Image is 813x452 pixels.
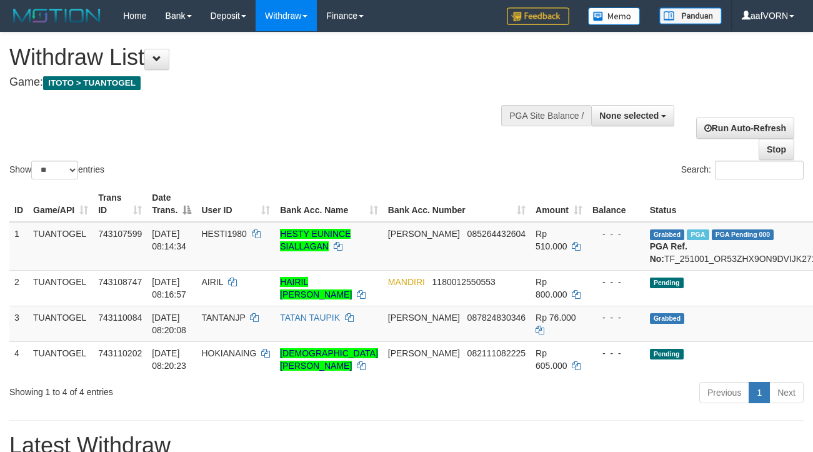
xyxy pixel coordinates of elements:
a: HESTY EUNINCE SIALLAGAN [280,229,351,251]
b: PGA Ref. No: [650,241,687,264]
th: Trans ID: activate to sort column ascending [93,186,147,222]
span: [DATE] 08:20:08 [152,313,186,335]
div: - - - [592,347,640,359]
th: Bank Acc. Name: activate to sort column ascending [275,186,383,222]
span: 743110202 [98,348,142,358]
a: 1 [749,382,770,403]
td: 2 [9,270,28,306]
td: TUANTOGEL [28,306,93,341]
span: [DATE] 08:14:34 [152,229,186,251]
span: Grabbed [650,313,685,324]
span: MANDIRI [388,277,425,287]
th: Game/API: activate to sort column ascending [28,186,93,222]
span: 743107599 [98,229,142,239]
div: PGA Site Balance / [501,105,591,126]
td: 1 [9,222,28,271]
h4: Game: [9,76,529,89]
td: 4 [9,341,28,377]
th: User ID: activate to sort column ascending [196,186,275,222]
span: Pending [650,278,684,288]
span: Copy 082111082225 to clipboard [467,348,526,358]
span: Rp 510.000 [536,229,567,251]
span: Marked by aafchonlypin [687,229,709,240]
img: MOTION_logo.png [9,6,104,25]
div: - - - [592,311,640,324]
h1: Withdraw List [9,45,529,70]
td: TUANTOGEL [28,341,93,377]
img: Feedback.jpg [507,8,569,25]
span: Copy 085264432604 to clipboard [467,229,526,239]
td: TUANTOGEL [28,222,93,271]
span: Rp 605.000 [536,348,567,371]
span: None selected [599,111,659,121]
input: Search: [715,161,804,179]
span: [DATE] 08:16:57 [152,277,186,299]
div: - - - [592,228,640,240]
span: ITOTO > TUANTOGEL [43,76,141,90]
span: HOKIANAING [201,348,256,358]
span: AIRIL [201,277,223,287]
span: [PERSON_NAME] [388,313,460,323]
span: TANTANJP [201,313,245,323]
span: Copy 1180012550553 to clipboard [432,277,496,287]
label: Search: [681,161,804,179]
img: Button%20Memo.svg [588,8,641,25]
label: Show entries [9,161,104,179]
span: 743108747 [98,277,142,287]
span: 743110084 [98,313,142,323]
span: PGA Pending [712,229,774,240]
a: [DEMOGRAPHIC_DATA][PERSON_NAME] [280,348,378,371]
th: Bank Acc. Number: activate to sort column ascending [383,186,531,222]
th: ID [9,186,28,222]
img: panduan.png [659,8,722,24]
a: Previous [699,382,749,403]
span: Pending [650,349,684,359]
a: Next [769,382,804,403]
th: Amount: activate to sort column ascending [531,186,587,222]
span: Rp 76.000 [536,313,576,323]
td: 3 [9,306,28,341]
span: Rp 800.000 [536,277,567,299]
th: Balance [587,186,645,222]
span: Copy 087824830346 to clipboard [467,313,526,323]
select: Showentries [31,161,78,179]
span: [DATE] 08:20:23 [152,348,186,371]
span: Grabbed [650,229,685,240]
span: [PERSON_NAME] [388,229,460,239]
span: HESTI1980 [201,229,246,239]
a: Run Auto-Refresh [696,118,794,139]
span: [PERSON_NAME] [388,348,460,358]
a: Stop [759,139,794,160]
div: - - - [592,276,640,288]
a: HAIRIL [PERSON_NAME] [280,277,352,299]
a: TATAN TAUPIK [280,313,340,323]
div: Showing 1 to 4 of 4 entries [9,381,329,398]
td: TUANTOGEL [28,270,93,306]
th: Date Trans.: activate to sort column descending [147,186,196,222]
button: None selected [591,105,674,126]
